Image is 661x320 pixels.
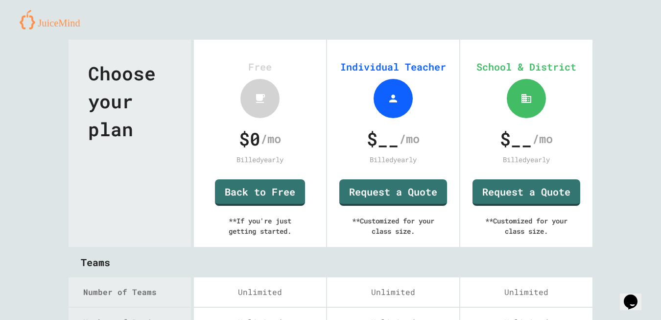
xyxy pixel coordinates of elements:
img: logo-orange.svg [20,10,88,29]
div: ** Customized for your class size. [337,206,449,246]
div: /mo [472,125,580,152]
div: Choose your plan [69,40,191,247]
div: Billed yearly [470,154,583,165]
div: Individual Teacher [337,59,449,74]
div: ** Customized for your class size. [470,206,583,246]
a: Back to Free [215,179,305,206]
div: Billed yearly [337,154,449,165]
div: School & District [470,59,583,74]
div: Unlimited [327,277,459,307]
iframe: chat widget [620,281,651,310]
div: Teams [69,247,593,277]
span: $ 0 [239,125,260,152]
div: /mo [339,125,447,152]
span: $ __ [500,125,532,152]
a: Request a Quote [339,179,447,206]
div: Unlimited [194,277,326,307]
div: Billed yearly [204,154,316,165]
div: Unlimited [460,277,592,307]
div: Free [204,59,316,74]
span: $ __ [367,125,399,152]
a: Request a Quote [472,179,580,206]
div: Number of Teams [83,286,191,298]
div: /mo [206,125,314,152]
div: ** If you're just getting started. [204,206,316,246]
